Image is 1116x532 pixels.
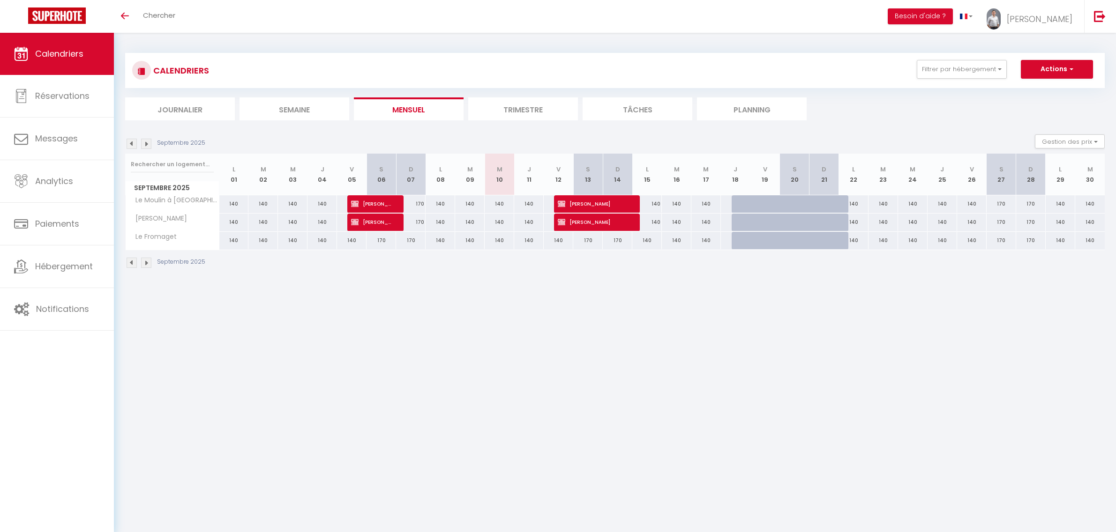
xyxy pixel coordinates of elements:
[307,214,337,231] div: 140
[1016,214,1046,231] div: 170
[987,232,1016,249] div: 170
[351,213,391,231] span: [PERSON_NAME]
[558,213,628,231] span: [PERSON_NAME]
[734,165,737,174] abbr: J
[35,175,73,187] span: Analytics
[869,154,898,195] th: 23
[970,165,974,174] abbr: V
[396,154,426,195] th: 07
[898,232,928,249] div: 140
[898,154,928,195] th: 24
[1075,232,1105,249] div: 140
[869,232,898,249] div: 140
[219,154,249,195] th: 01
[583,97,692,120] li: Tâches
[632,154,662,195] th: 15
[822,165,826,174] abbr: D
[514,232,544,249] div: 140
[615,165,620,174] abbr: D
[544,154,573,195] th: 12
[468,97,578,120] li: Trimestre
[957,232,987,249] div: 140
[35,48,83,59] span: Calendriers
[1075,154,1105,195] th: 30
[455,195,485,213] div: 140
[354,97,464,120] li: Mensuel
[248,232,278,249] div: 140
[1059,165,1062,174] abbr: L
[350,165,354,174] abbr: V
[409,165,413,174] abbr: D
[957,214,987,231] div: 140
[1016,195,1046,213] div: 170
[426,195,455,213] div: 140
[467,165,473,174] abbr: M
[232,165,235,174] abbr: L
[1075,195,1105,213] div: 140
[809,154,839,195] th: 21
[586,165,590,174] abbr: S
[1028,165,1033,174] abbr: D
[219,195,249,213] div: 140
[455,232,485,249] div: 140
[1016,154,1046,195] th: 28
[839,232,869,249] div: 140
[1046,154,1075,195] th: 29
[396,232,426,249] div: 170
[261,165,266,174] abbr: M
[307,195,337,213] div: 140
[35,218,79,229] span: Paiements
[662,154,691,195] th: 16
[603,232,632,249] div: 170
[337,154,367,195] th: 05
[703,165,709,174] abbr: M
[1094,10,1106,22] img: logout
[396,195,426,213] div: 170
[662,232,691,249] div: 140
[910,165,915,174] abbr: M
[839,214,869,231] div: 140
[1046,232,1075,249] div: 140
[367,154,396,195] th: 06
[1016,232,1046,249] div: 170
[869,195,898,213] div: 140
[691,195,721,213] div: 140
[131,156,214,173] input: Rechercher un logement...
[485,214,514,231] div: 140
[987,195,1016,213] div: 170
[987,8,1001,30] img: ...
[646,165,649,174] abbr: L
[307,232,337,249] div: 140
[278,214,307,231] div: 140
[691,154,721,195] th: 17
[987,154,1016,195] th: 27
[240,97,349,120] li: Semaine
[957,195,987,213] div: 140
[36,303,89,315] span: Notifications
[674,165,680,174] abbr: M
[455,154,485,195] th: 09
[127,214,189,224] span: [PERSON_NAME]
[125,97,235,120] li: Journalier
[485,232,514,249] div: 140
[151,60,209,81] h3: CALENDRIERS
[367,232,396,249] div: 170
[514,214,544,231] div: 140
[396,214,426,231] div: 170
[497,165,502,174] abbr: M
[691,232,721,249] div: 140
[839,154,869,195] th: 22
[917,60,1007,79] button: Filtrer par hébergement
[248,154,278,195] th: 02
[426,232,455,249] div: 140
[248,214,278,231] div: 140
[869,214,898,231] div: 140
[662,214,691,231] div: 140
[307,154,337,195] th: 04
[1021,60,1093,79] button: Actions
[558,195,628,213] span: [PERSON_NAME]
[127,195,221,206] span: Le Moulin à [GEOGRAPHIC_DATA]
[514,195,544,213] div: 140
[573,232,603,249] div: 170
[987,214,1016,231] div: 170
